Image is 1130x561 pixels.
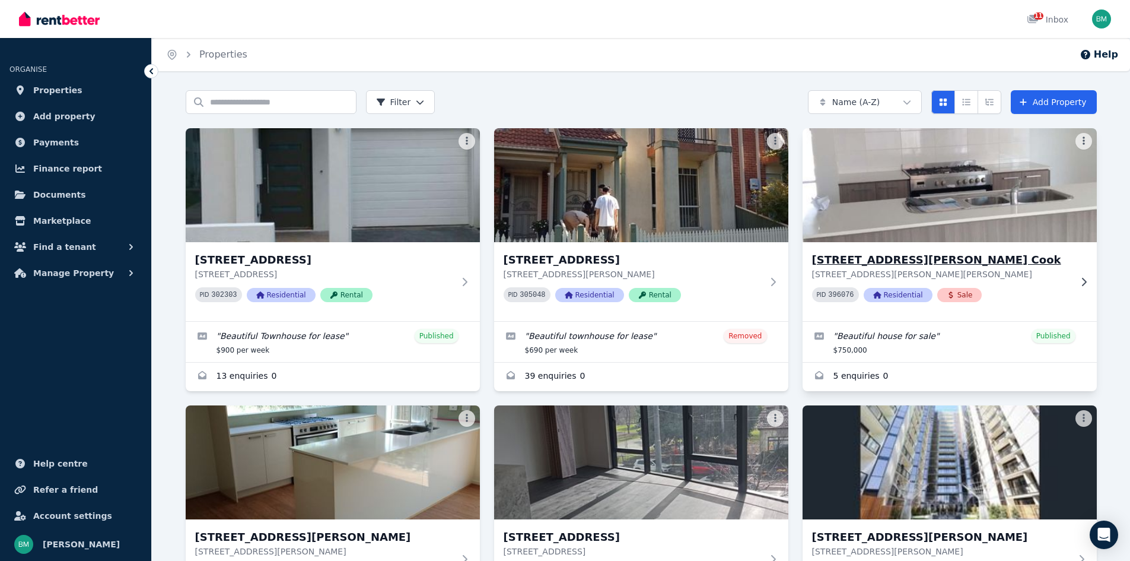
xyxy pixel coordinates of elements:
[195,252,454,268] h3: [STREET_ADDRESS]
[9,104,142,128] a: Add property
[459,410,475,427] button: More options
[629,288,681,302] span: Rental
[1080,47,1118,62] button: Help
[33,109,96,123] span: Add property
[33,161,102,176] span: Finance report
[494,128,788,321] a: 15/73 Spring Street, Preston[STREET_ADDRESS][STREET_ADDRESS][PERSON_NAME]PID 305048ResidentialRental
[504,252,762,268] h3: [STREET_ADDRESS]
[33,483,98,497] span: Refer a friend
[504,529,762,546] h3: [STREET_ADDRESS]
[937,288,982,302] span: Sale
[459,133,475,150] button: More options
[1075,133,1092,150] button: More options
[494,405,788,519] img: 207/601 Saint Kilda Road, Melbourne
[9,261,142,285] button: Manage Property
[812,529,1071,546] h3: [STREET_ADDRESS][PERSON_NAME]
[211,291,237,299] code: 302303
[33,266,114,280] span: Manage Property
[504,546,762,557] p: [STREET_ADDRESS]
[186,363,480,391] a: Enquiries for 7 Glossop Lane, Ivanhoe
[33,457,88,471] span: Help centre
[9,209,142,233] a: Marketplace
[33,509,112,523] span: Account settings
[494,363,788,391] a: Enquiries for 15/73 Spring Street, Preston
[803,128,1097,321] a: 17 Hutchence Dr, Point Cook[STREET_ADDRESS][PERSON_NAME] Cook[STREET_ADDRESS][PERSON_NAME][PERSON...
[186,322,480,362] a: Edit listing: Beautiful Townhouse for lease
[186,128,480,321] a: 7 Glossop Lane, Ivanhoe[STREET_ADDRESS][STREET_ADDRESS]PID 302303ResidentialRental
[803,363,1097,391] a: Enquiries for 17 Hutchence Dr, Point Cook
[9,78,142,102] a: Properties
[9,131,142,154] a: Payments
[247,288,316,302] span: Residential
[817,291,826,298] small: PID
[195,546,454,557] p: [STREET_ADDRESS][PERSON_NAME]
[767,133,784,150] button: More options
[803,322,1097,362] a: Edit listing: Beautiful house for sale
[812,546,1071,557] p: [STREET_ADDRESS][PERSON_NAME]
[195,529,454,546] h3: [STREET_ADDRESS][PERSON_NAME]
[33,83,82,97] span: Properties
[195,268,454,280] p: [STREET_ADDRESS]
[1011,90,1097,114] a: Add Property
[9,157,142,180] a: Finance report
[1090,521,1118,549] div: Open Intercom Messenger
[14,535,33,554] img: Brendan Meng
[366,90,435,114] button: Filter
[1075,410,1092,427] button: More options
[978,90,1001,114] button: Expanded list view
[33,214,91,228] span: Marketplace
[186,128,480,242] img: 7 Glossop Lane, Ivanhoe
[9,452,142,476] a: Help centre
[803,405,1097,519] img: 308/10 Daly Street, South Yarra
[828,291,854,299] code: 396076
[33,135,79,150] span: Payments
[494,128,788,242] img: 15/73 Spring Street, Preston
[494,322,788,362] a: Edit listing: Beautiful townhouse for lease
[33,240,96,254] span: Find a tenant
[812,252,1071,268] h3: [STREET_ADDRESS][PERSON_NAME] Cook
[954,90,978,114] button: Compact list view
[795,125,1104,245] img: 17 Hutchence Dr, Point Cook
[199,49,247,60] a: Properties
[931,90,955,114] button: Card view
[9,504,142,528] a: Account settings
[504,268,762,280] p: [STREET_ADDRESS][PERSON_NAME]
[186,405,480,519] img: 65 Waterways Blvd, Williams Landing
[1034,12,1043,20] span: 11
[555,288,624,302] span: Residential
[9,183,142,207] a: Documents
[376,96,411,108] span: Filter
[43,537,120,552] span: [PERSON_NAME]
[808,90,922,114] button: Name (A-Z)
[1092,9,1111,28] img: Brendan Meng
[1027,14,1068,26] div: Inbox
[520,291,545,299] code: 305048
[200,291,209,298] small: PID
[320,288,373,302] span: Rental
[9,478,142,502] a: Refer a friend
[19,10,100,28] img: RentBetter
[812,268,1071,280] p: [STREET_ADDRESS][PERSON_NAME][PERSON_NAME]
[767,410,784,427] button: More options
[864,288,932,302] span: Residential
[9,235,142,259] button: Find a tenant
[9,65,47,74] span: ORGANISE
[832,96,880,108] span: Name (A-Z)
[931,90,1001,114] div: View options
[33,188,86,202] span: Documents
[152,38,262,71] nav: Breadcrumb
[508,291,518,298] small: PID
